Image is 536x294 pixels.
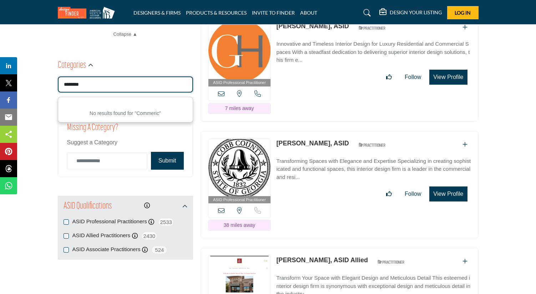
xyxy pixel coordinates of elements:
a: ASID Professional Practitioner [208,139,271,204]
a: ASID Professional Practitioner [208,22,271,86]
span: 524 [151,245,167,254]
button: Submit [151,152,184,170]
span: Suggest a Category [67,139,117,145]
p: Transforming Spaces with Elegance and Expertise Specializing in creating sophisticated and functi... [276,157,471,181]
a: Transforming Spaces with Elegance and Expertise Specializing in creating sophisticated and functi... [276,153,471,181]
span: ASID Professional Practitioner [213,197,266,203]
input: Category Name [67,153,147,169]
button: Like listing [381,187,396,201]
a: Collapse ▲ [64,31,187,38]
a: INVITE TO FINDER [252,10,295,16]
button: Like listing [381,70,396,84]
a: PRODUCTS & RESOURCES [186,10,247,16]
button: Log In [447,6,479,19]
img: ASID Qualified Practitioners Badge Icon [356,23,388,32]
img: Caren Carmichael, ASID [208,139,271,196]
button: View Profile [429,70,467,85]
span: ASID Professional Practitioner [213,80,266,86]
label: ASID Professional Practitioners [72,218,147,226]
input: Search Category [58,76,193,93]
h2: Missing a Category? [67,123,184,138]
span: Log In [455,10,471,16]
label: ASID Associate Practitioners [72,245,141,254]
a: ABOUT [300,10,317,16]
a: Search [357,7,375,19]
input: ASID Associate Practitioners checkbox [64,247,69,253]
a: Add To List [462,24,467,30]
img: Robert Grayson, ASID [208,22,271,79]
a: Innovative and Timeless Interior Design for Luxury Residential and Commercial Spaces With a stead... [276,36,471,64]
a: [PERSON_NAME], ASID Allied [276,256,368,264]
h5: DESIGN YOUR LISTING [390,9,442,16]
span: 38 miles away [224,222,256,228]
img: Site Logo [58,7,118,19]
a: Add To List [462,141,467,148]
div: Click to view information [144,201,150,210]
img: ASID Qualified Practitioners Badge Icon [356,140,388,149]
div: No results found for "Commeric" [58,97,193,122]
span: 2430 [141,231,157,240]
p: Caren Carmichael, ASID [276,139,349,148]
a: Information about [144,203,150,209]
button: Follow [400,70,426,84]
input: ASID Professional Practitioners checkbox [64,219,69,225]
button: View Profile [429,186,467,201]
p: Innovative and Timeless Interior Design for Luxury Residential and Commercial Spaces With a stead... [276,40,471,64]
div: DESIGN YOUR LISTING [379,9,442,17]
a: DESIGNERS & FIRMS [133,10,181,16]
h2: Categories [58,59,86,72]
p: Robert Grayson, ASID [276,21,349,31]
button: Follow [400,187,426,201]
p: Marilyn Alea, ASID Allied [276,255,368,265]
label: ASID Allied Practitioners [72,231,131,240]
a: [PERSON_NAME], ASID [276,23,349,30]
a: Add To List [462,258,467,264]
input: ASID Allied Practitioners checkbox [64,233,69,239]
img: ASID Qualified Practitioners Badge Icon [375,257,407,266]
h2: ASID Qualifications [64,200,112,213]
span: 2533 [158,218,174,226]
a: [PERSON_NAME], ASID [276,140,349,147]
span: 7 miles away [225,105,254,111]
